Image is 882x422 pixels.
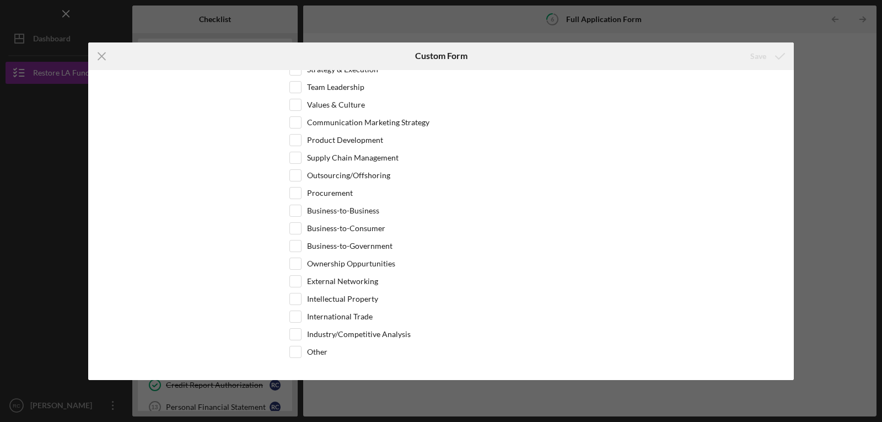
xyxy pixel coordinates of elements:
label: Team Leadership [307,82,364,93]
label: International Trade [307,311,373,322]
label: Supply Chain Management [307,152,399,163]
button: Save [739,45,794,67]
label: Communication Marketing Strategy [307,117,429,128]
label: Product Development [307,135,383,146]
label: Business-to-Consumer [307,223,385,234]
h6: Custom Form [415,51,467,61]
label: Procurement [307,188,353,199]
label: Business-to-Business [307,205,379,216]
label: Ownership Oppurtunities [307,258,395,269]
label: Strategy & Execution [307,64,378,75]
div: Save [750,45,766,67]
label: Business-to-Government [307,241,392,252]
label: External Networking [307,276,378,287]
label: Values & Culture [307,99,365,110]
label: Other [307,346,327,357]
label: Intellectual Property [307,293,378,305]
label: Outsourcing/Offshoring [307,170,390,181]
label: Industry/Competitive Analysis [307,329,411,340]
